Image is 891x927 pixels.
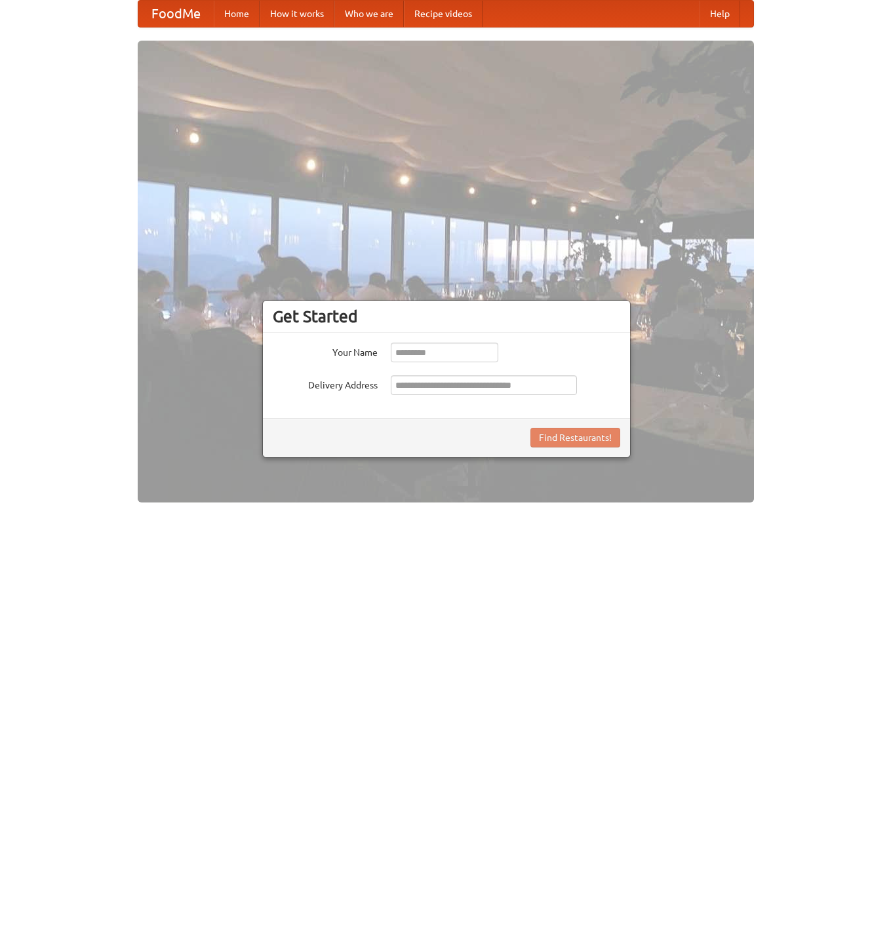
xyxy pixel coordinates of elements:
[530,428,620,447] button: Find Restaurants!
[273,375,378,392] label: Delivery Address
[334,1,404,27] a: Who we are
[404,1,483,27] a: Recipe videos
[260,1,334,27] a: How it works
[273,343,378,359] label: Your Name
[273,307,620,326] h3: Get Started
[700,1,740,27] a: Help
[138,1,214,27] a: FoodMe
[214,1,260,27] a: Home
